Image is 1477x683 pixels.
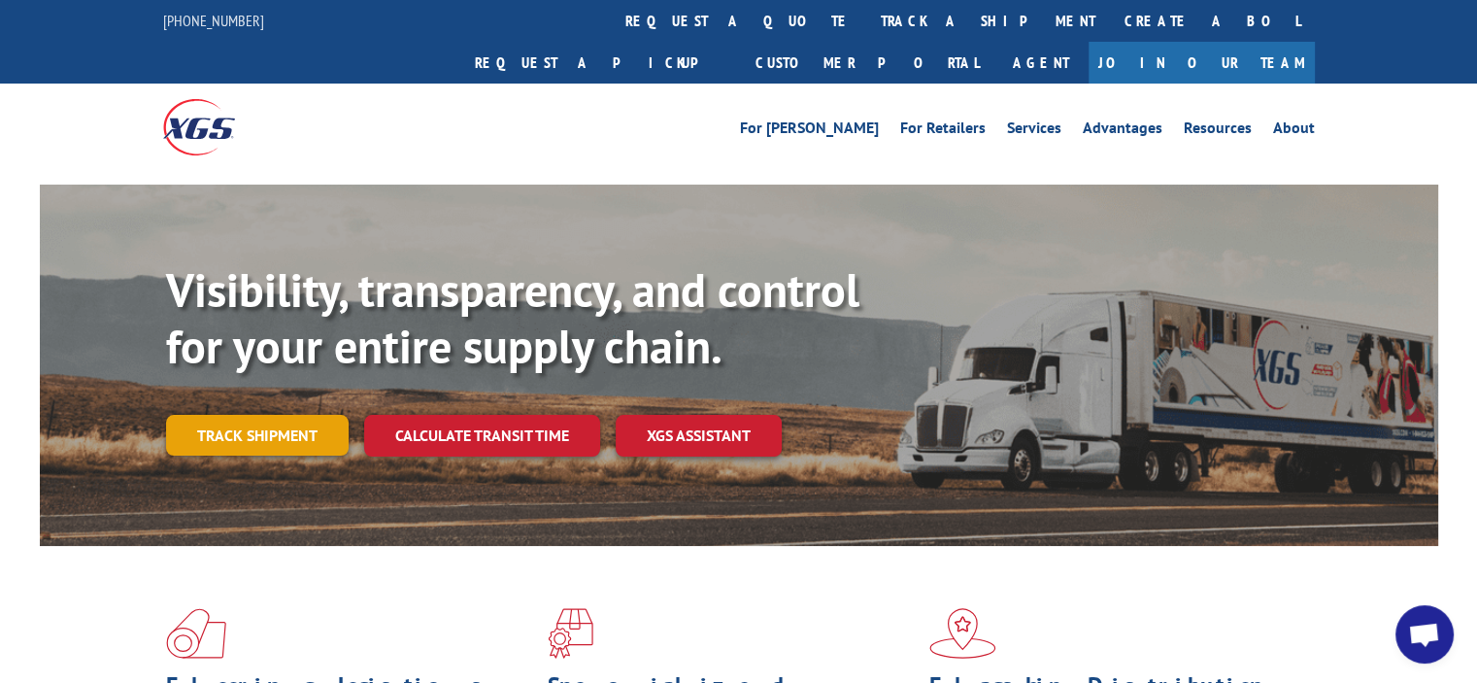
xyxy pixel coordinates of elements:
[1007,120,1061,142] a: Services
[166,259,859,376] b: Visibility, transparency, and control for your entire supply chain.
[166,608,226,659] img: xgs-icon-total-supply-chain-intelligence-red
[163,11,264,30] a: [PHONE_NUMBER]
[993,42,1089,84] a: Agent
[1395,605,1454,664] a: Open chat
[166,415,349,456] a: Track shipment
[740,120,879,142] a: For [PERSON_NAME]
[1089,42,1315,84] a: Join Our Team
[741,42,993,84] a: Customer Portal
[364,415,600,457] a: Calculate transit time
[900,120,986,142] a: For Retailers
[1273,120,1315,142] a: About
[616,415,782,457] a: XGS ASSISTANT
[1083,120,1162,142] a: Advantages
[1184,120,1252,142] a: Resources
[548,608,593,659] img: xgs-icon-focused-on-flooring-red
[460,42,741,84] a: Request a pickup
[929,608,996,659] img: xgs-icon-flagship-distribution-model-red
